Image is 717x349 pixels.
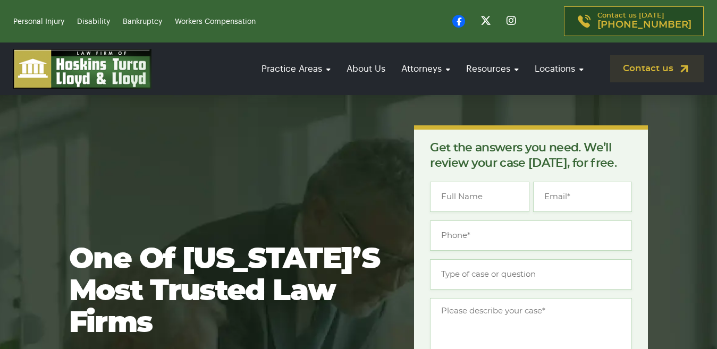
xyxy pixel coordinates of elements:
img: logo [13,49,151,89]
input: Type of case or question [430,259,632,290]
a: Disability [77,18,110,25]
input: Email* [533,182,632,212]
input: Full Name [430,182,529,212]
a: Bankruptcy [123,18,162,25]
a: Locations [529,54,589,84]
a: Resources [461,54,524,84]
a: About Us [341,54,391,84]
h1: One of [US_STATE]’s most trusted law firms [69,244,381,339]
a: Contact us [DATE][PHONE_NUMBER] [564,6,704,36]
span: [PHONE_NUMBER] [597,20,691,30]
p: Get the answers you need. We’ll review your case [DATE], for free. [430,140,632,171]
a: Contact us [610,55,704,82]
a: Workers Compensation [175,18,256,25]
a: Attorneys [396,54,455,84]
input: Phone* [430,220,632,251]
a: Personal Injury [13,18,64,25]
p: Contact us [DATE] [597,12,691,30]
a: Practice Areas [256,54,336,84]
